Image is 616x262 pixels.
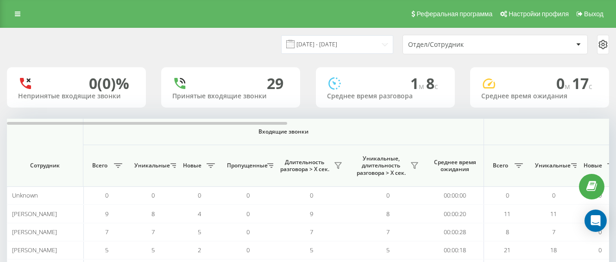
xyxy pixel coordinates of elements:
td: 00:00:00 [426,186,484,204]
span: 0 [506,191,509,199]
div: Непринятые входящие звонки [18,92,135,100]
span: 7 [151,228,155,236]
span: 0 [246,246,250,254]
span: Уникальные [134,162,168,169]
span: 0 [556,73,572,93]
span: 1 [410,73,426,93]
span: Выход [584,10,603,18]
span: 5 [386,246,390,254]
span: c [589,81,592,91]
div: Среднее время ожидания [481,92,598,100]
span: 0 [552,191,555,199]
div: Принятые входящие звонки [172,92,289,100]
span: 0 [105,191,108,199]
span: c [434,81,438,91]
td: 00:00:28 [426,223,484,241]
span: 18 [550,246,557,254]
td: 00:00:18 [426,241,484,259]
div: 29 [267,75,283,92]
span: Всего [489,162,512,169]
span: м [565,81,572,91]
span: Уникальные, длительность разговора > Х сек. [354,155,408,177]
div: Отдел/Сотрудник [408,41,519,49]
span: Unknown [12,191,38,199]
span: 0 [151,191,155,199]
span: 21 [504,246,510,254]
span: 8 [426,73,438,93]
div: Среднее время разговора [327,92,444,100]
span: 7 [386,228,390,236]
div: Open Intercom Messenger [585,210,607,232]
span: 0 [246,228,250,236]
span: Уникальные [535,162,568,169]
span: 0 [386,191,390,199]
span: [PERSON_NAME] [12,228,57,236]
span: 7 [105,228,108,236]
span: 5 [105,246,108,254]
div: 0 (0)% [89,75,129,92]
span: 5 [198,228,201,236]
span: Сотрудник [15,162,75,169]
span: 5 [310,246,313,254]
span: Настройки профиля [509,10,569,18]
span: Всего [88,162,111,169]
span: Пропущенные [227,162,264,169]
span: 9 [310,210,313,218]
span: м [419,81,426,91]
span: 11 [550,210,557,218]
td: 00:00:20 [426,204,484,223]
span: 11 [504,210,510,218]
span: 2 [198,246,201,254]
span: [PERSON_NAME] [12,210,57,218]
span: 9 [105,210,108,218]
span: 8 [386,210,390,218]
span: 8 [151,210,155,218]
span: 7 [552,228,555,236]
span: Новые [581,162,604,169]
span: 4 [198,210,201,218]
span: 0 [598,246,602,254]
span: [PERSON_NAME] [12,246,57,254]
span: 0 [246,191,250,199]
span: Реферальная программа [416,10,492,18]
span: 0 [198,191,201,199]
span: Новые [181,162,204,169]
span: 0 [310,191,313,199]
span: 0 [246,210,250,218]
span: Среднее время ожидания [433,159,477,173]
span: 5 [151,246,155,254]
span: Длительность разговора > Х сек. [278,159,331,173]
span: Входящие звонки [107,128,459,135]
span: 17 [572,73,592,93]
span: 7 [310,228,313,236]
span: 8 [506,228,509,236]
